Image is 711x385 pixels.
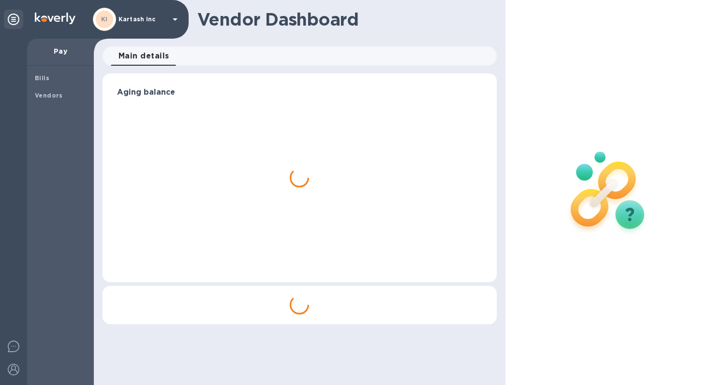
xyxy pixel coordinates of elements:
[117,88,482,97] h3: Aging balance
[118,49,169,63] span: Main details
[4,10,23,29] div: Unpin categories
[101,15,108,23] b: KI
[35,92,63,99] b: Vendors
[197,9,490,29] h1: Vendor Dashboard
[118,16,167,23] p: Kartash Inc
[35,74,49,82] b: Bills
[35,46,86,56] p: Pay
[35,13,75,24] img: Logo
